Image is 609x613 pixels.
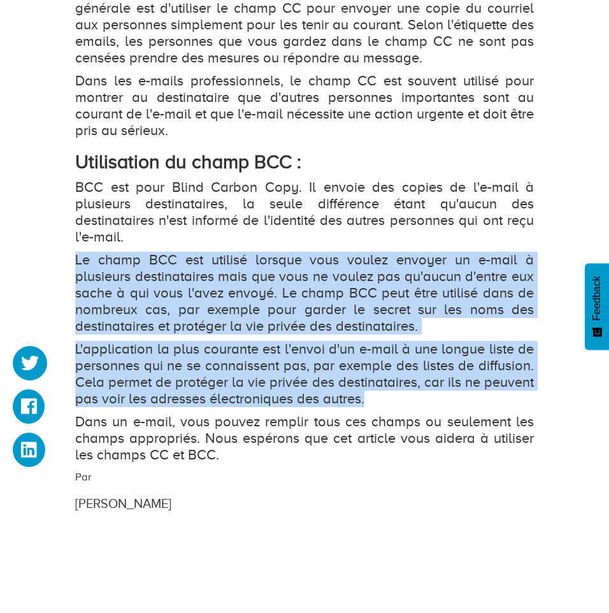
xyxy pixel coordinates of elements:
p: L'application la plus courante est l'envoi d'un e-mail à une longue liste de personnes qui ne se ... [75,341,534,407]
p: Dans un e-mail, vous pouvez remplir tous ces champs ou seulement les champs appropriés. Nous espé... [75,414,534,463]
h3: [PERSON_NAME] [75,496,454,510]
div: Par [66,470,464,513]
p: Le champ BCC est utilisé lorsque vous voulez envoyer un e-mail à plusieurs destinataires mais que... [75,252,534,335]
p: BCC est pour Blind Carbon Copy. Il envoie des copies de l'e-mail à plusieurs destinataires, la se... [75,179,534,245]
p: Dans les e-mails professionnels, le champ CC est souvent utilisé pour montrer au destinataire que... [75,73,534,139]
strong: Utilisation du champ BCC : [75,151,301,173]
button: Feedback - Afficher l’enquête [585,263,609,350]
span: Feedback [591,276,603,321]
